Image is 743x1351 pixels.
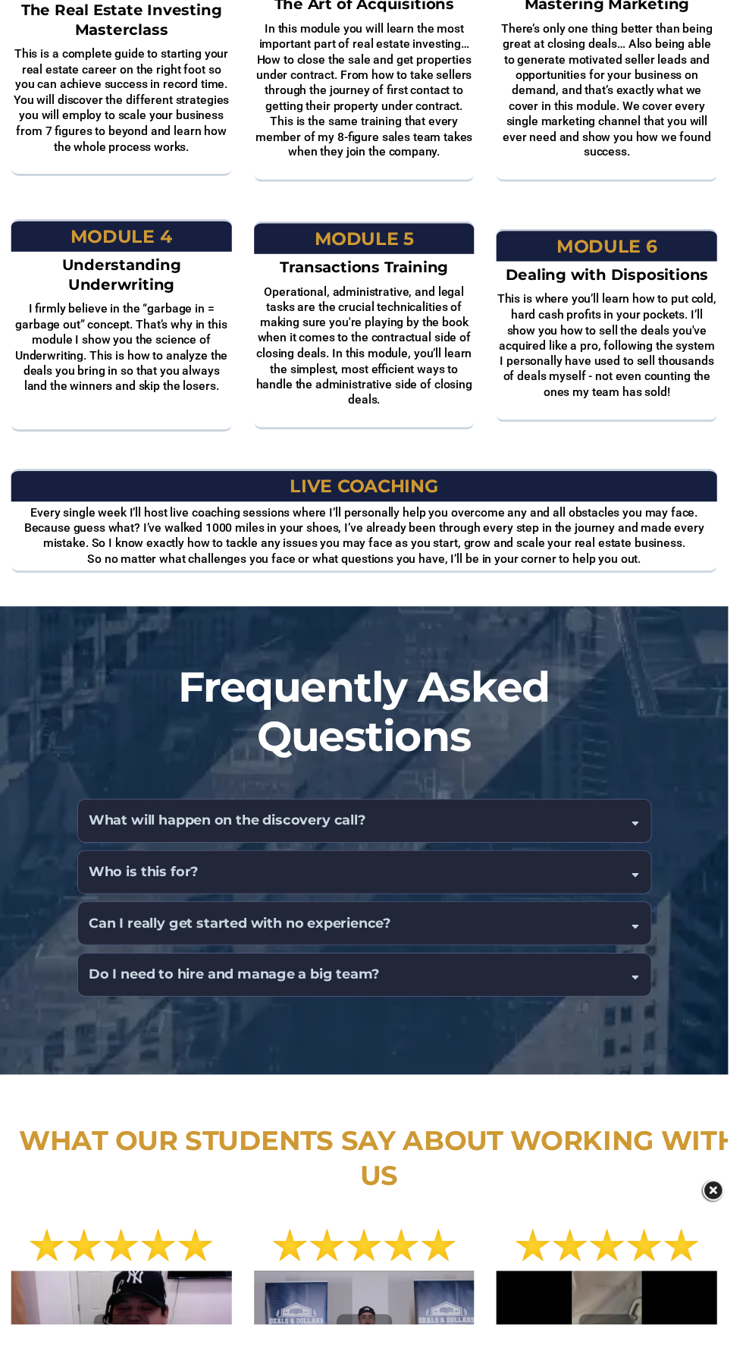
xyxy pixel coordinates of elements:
[91,932,400,953] h4: Can I really get started with no experience?
[11,308,237,403] h2: I firmly believe in the “garbage in = garbage out” concept. That’s why in this module I show you ...
[259,291,484,416] h2: Operational, administrative, and legal tasks are the crucial technicalities of making sure you're...
[568,240,670,262] strong: module 6
[63,262,184,300] strong: Understanding Underwriting
[516,272,723,290] strong: Dealing with Dispositions
[713,1202,743,1230] img: close
[259,22,484,164] h2: In this module you will learn the most important part of real estate investing… How to close the ...
[72,231,176,253] strong: module 4
[11,563,732,579] p: So no matter what challenges you face or what questions you have, I’ll be in your corner to help ...
[286,264,457,282] strong: Transactions Training
[296,485,447,507] strong: Live Coaching
[506,298,732,409] h2: This is where you’ll learn how to put cold, hard cash profits in your pockets. I’ll show you how ...
[182,675,562,778] strong: Frequently Asked Questions
[11,48,237,159] h2: This is a complete guide to starting your real estate career on the right foot so you can achieve...
[91,828,374,848] h4: What will happen on the discovery call?
[321,233,422,255] strong: module 5
[506,22,732,164] h2: There’s only one thing better than being great at closing deals… Also being able to generate moti...
[11,516,732,532] h2: Every single week I’ll host live coaching sessions where I’ll personally help you overcome any an...
[11,532,732,564] p: Because guess what? I’ve walked 1000 miles in your shoes, I’ve already been through every step in...
[91,985,388,1005] h4: Do I need to hire and manage a big team?
[91,880,203,900] h4: Who is this for?
[21,2,226,39] strong: The Real Estate Investing Masterclass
